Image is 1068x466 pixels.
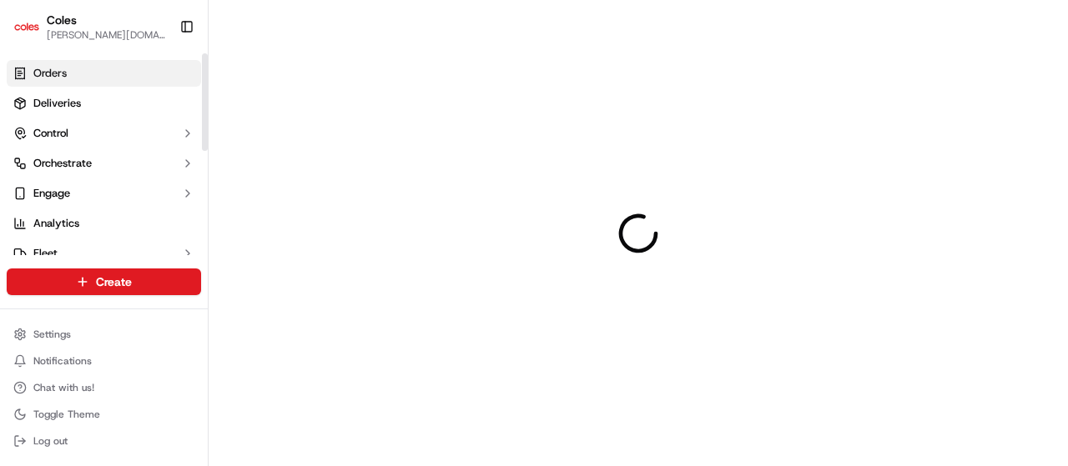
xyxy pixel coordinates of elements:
[47,12,77,28] button: Coles
[47,28,166,42] button: [PERSON_NAME][DOMAIN_NAME][EMAIL_ADDRESS][PERSON_NAME][DOMAIN_NAME]
[33,328,71,341] span: Settings
[7,7,173,47] button: ColesColes[PERSON_NAME][DOMAIN_NAME][EMAIL_ADDRESS][PERSON_NAME][DOMAIN_NAME]
[7,210,201,237] a: Analytics
[7,323,201,346] button: Settings
[7,403,201,426] button: Toggle Theme
[7,180,201,207] button: Engage
[33,246,58,261] span: Fleet
[33,434,68,448] span: Log out
[33,408,100,421] span: Toggle Theme
[7,429,201,453] button: Log out
[166,58,202,71] span: Pylon
[7,90,201,117] a: Deliveries
[33,216,79,231] span: Analytics
[7,120,201,147] button: Control
[7,60,201,87] a: Orders
[33,126,68,141] span: Control
[33,66,67,81] span: Orders
[33,381,94,394] span: Chat with us!
[13,13,40,40] img: Coles
[7,268,201,295] button: Create
[7,240,201,267] button: Fleet
[33,156,92,171] span: Orchestrate
[33,354,92,368] span: Notifications
[7,349,201,373] button: Notifications
[7,150,201,177] button: Orchestrate
[33,96,81,111] span: Deliveries
[118,58,202,71] a: Powered byPylon
[7,376,201,399] button: Chat with us!
[33,186,70,201] span: Engage
[96,273,132,290] span: Create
